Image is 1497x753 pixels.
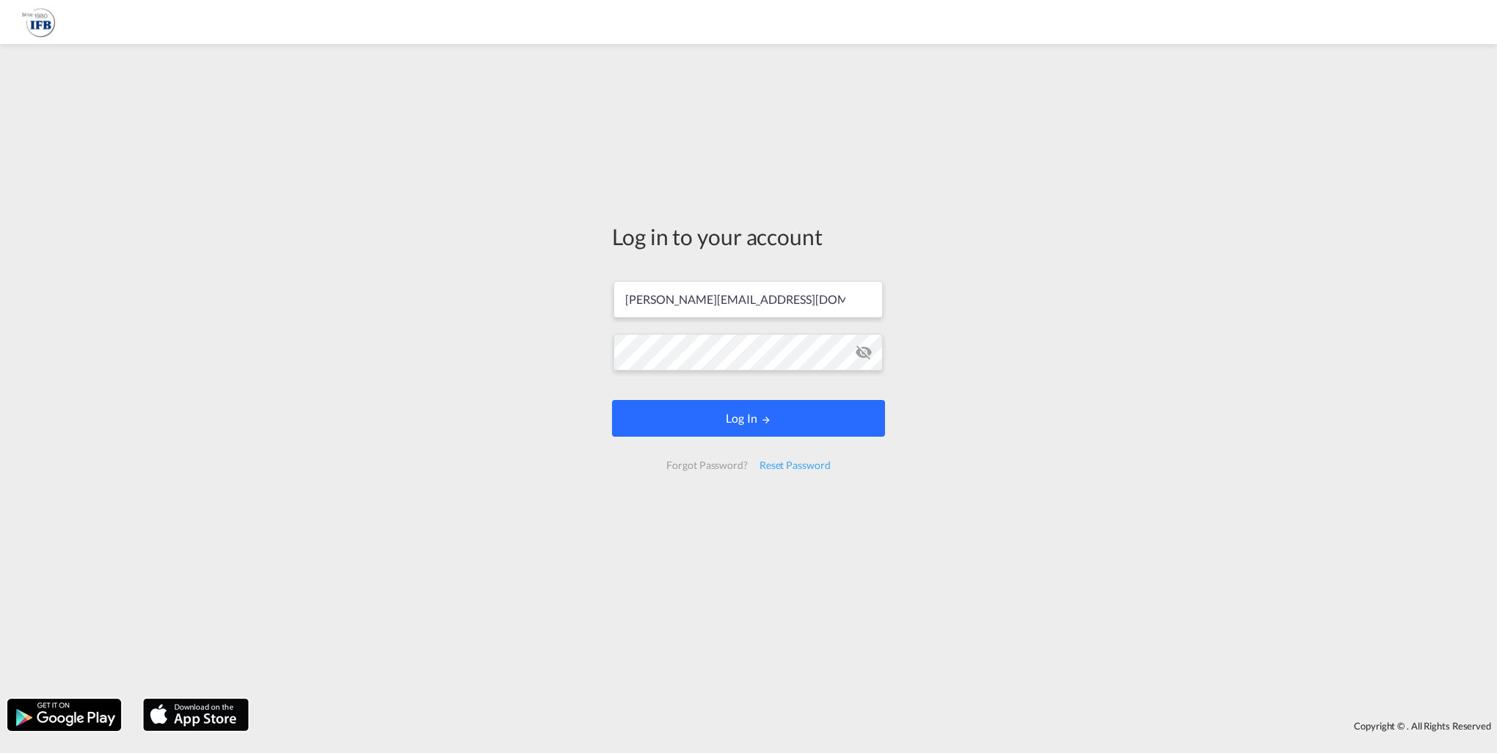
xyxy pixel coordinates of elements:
div: Log in to your account [612,221,885,252]
button: LOGIN [612,400,885,437]
div: Reset Password [754,452,837,479]
div: Forgot Password? [660,452,753,479]
img: apple.png [142,697,250,732]
img: 2b726980256c11eeaa87296e05903fd5.png [22,6,55,39]
img: google.png [6,697,123,732]
md-icon: icon-eye-off [855,343,873,361]
input: Enter email/phone number [613,281,883,318]
div: Copyright © . All Rights Reserved [256,713,1497,738]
